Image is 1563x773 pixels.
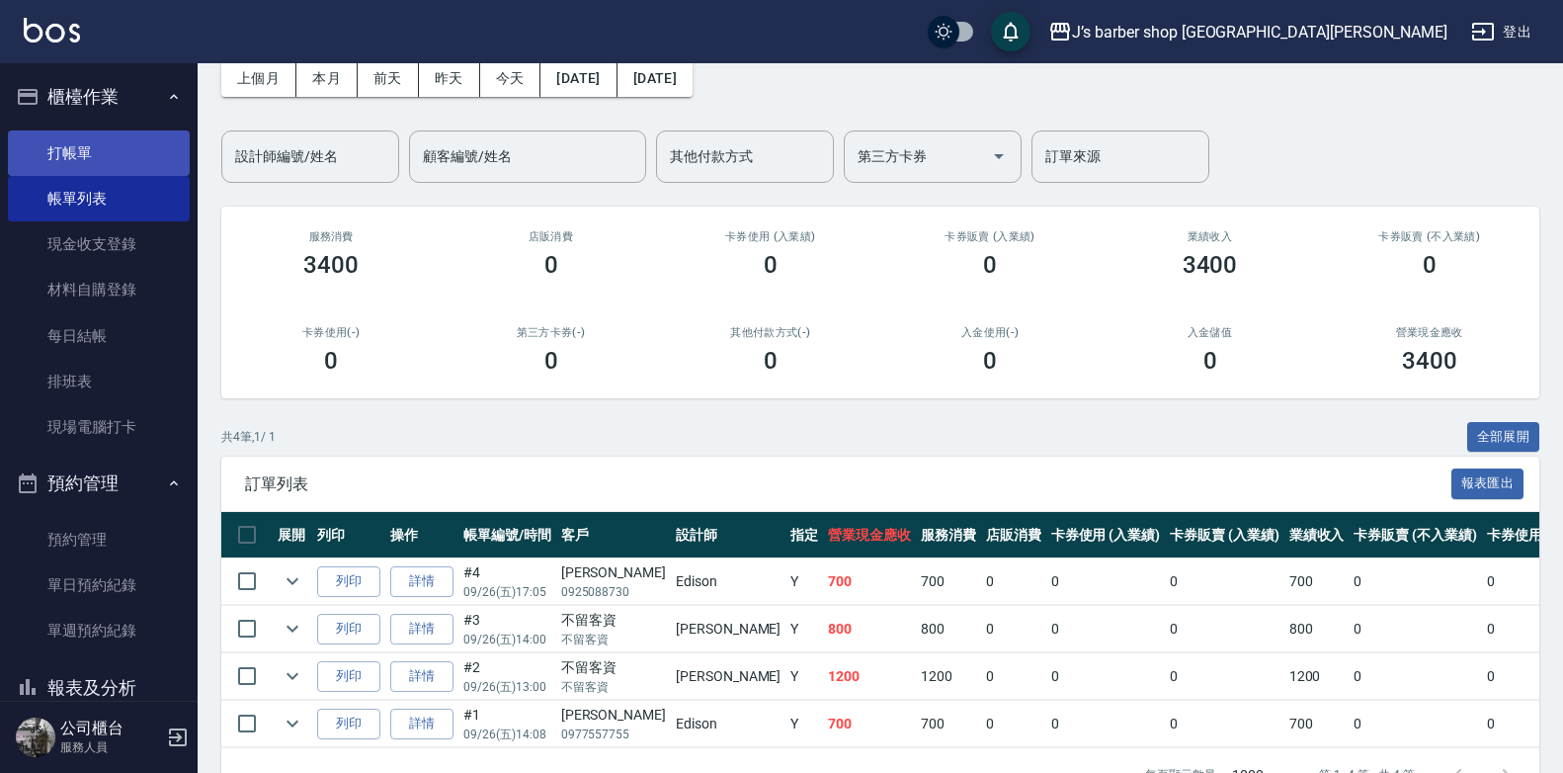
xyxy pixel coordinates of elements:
img: Logo [24,18,80,43]
p: 09/26 (五) 13:00 [463,678,551,696]
td: 0 [1165,558,1284,605]
button: 本月 [296,60,358,97]
td: 0 [1046,558,1166,605]
button: 預約管理 [8,458,190,509]
div: [PERSON_NAME] [561,562,666,583]
td: 0 [1482,701,1563,747]
p: 09/26 (五) 14:00 [463,631,551,648]
h2: 第三方卡券(-) [464,326,636,339]
a: 詳情 [390,614,453,644]
h3: 3400 [1183,251,1238,279]
h2: 業績收入 [1123,230,1295,243]
img: Person [16,718,55,757]
td: 0 [1165,606,1284,652]
h2: 卡券販賣 (入業績) [904,230,1076,243]
a: 帳單列表 [8,176,190,221]
td: 0 [1046,606,1166,652]
p: 09/26 (五) 14:08 [463,726,551,743]
td: 700 [916,558,981,605]
button: 昨天 [419,60,480,97]
h2: 入金使用(-) [904,326,1076,339]
a: 現金收支登錄 [8,221,190,267]
th: 操作 [385,512,458,558]
td: 0 [1165,701,1284,747]
th: 列印 [312,512,385,558]
button: Open [983,140,1015,172]
td: #4 [458,558,556,605]
h3: 0 [544,251,558,279]
td: 0 [1046,701,1166,747]
td: 0 [1349,701,1481,747]
td: #2 [458,653,556,700]
p: 服務人員 [60,738,161,756]
td: Y [785,701,823,747]
a: 單週預約紀錄 [8,608,190,653]
td: 0 [1482,558,1563,605]
td: #1 [458,701,556,747]
div: 不留客資 [561,610,666,631]
td: 1200 [1284,653,1350,700]
button: 今天 [480,60,541,97]
button: 櫃檯作業 [8,71,190,123]
button: 全部展開 [1467,422,1540,453]
button: 報表匯出 [1451,469,1524,499]
a: 預約管理 [8,517,190,562]
span: 訂單列表 [245,474,1451,494]
td: 700 [823,558,916,605]
a: 每日結帳 [8,313,190,359]
td: 0 [1165,653,1284,700]
th: 服務消費 [916,512,981,558]
a: 排班表 [8,359,190,404]
button: 列印 [317,614,380,644]
td: 700 [1284,558,1350,605]
button: expand row [278,661,307,691]
th: 卡券使用(-) [1482,512,1563,558]
a: 詳情 [390,661,453,692]
p: 0977557755 [561,726,666,743]
td: 700 [823,701,916,747]
td: 0 [1349,653,1481,700]
button: 報表及分析 [8,662,190,714]
h3: 0 [983,251,997,279]
p: 不留客資 [561,631,666,648]
p: 0925088730 [561,583,666,601]
td: Edison [671,701,785,747]
td: [PERSON_NAME] [671,653,785,700]
td: 0 [981,701,1046,747]
th: 卡券販賣 (不入業績) [1349,512,1481,558]
a: 報表匯出 [1451,473,1524,492]
div: [PERSON_NAME] [561,705,666,726]
th: 指定 [785,512,823,558]
td: Y [785,606,823,652]
h3: 0 [764,251,778,279]
button: J’s barber shop [GEOGRAPHIC_DATA][PERSON_NAME] [1040,12,1455,52]
button: 登出 [1463,14,1539,50]
p: 09/26 (五) 17:05 [463,583,551,601]
h3: 0 [983,347,997,375]
h3: 0 [324,347,338,375]
h3: 0 [764,347,778,375]
td: 800 [916,606,981,652]
a: 材料自購登錄 [8,267,190,312]
button: expand row [278,566,307,596]
td: 800 [823,606,916,652]
h3: 3400 [1402,347,1457,375]
button: 列印 [317,661,380,692]
th: 設計師 [671,512,785,558]
td: 700 [916,701,981,747]
td: 0 [1349,558,1481,605]
h2: 入金儲值 [1123,326,1295,339]
td: 0 [1349,606,1481,652]
td: Edison [671,558,785,605]
h3: 3400 [303,251,359,279]
div: J’s barber shop [GEOGRAPHIC_DATA][PERSON_NAME] [1072,20,1447,44]
h2: 卡券販賣 (不入業績) [1344,230,1516,243]
button: save [991,12,1030,51]
td: 0 [1046,653,1166,700]
td: [PERSON_NAME] [671,606,785,652]
td: 0 [981,606,1046,652]
td: 1200 [916,653,981,700]
p: 不留客資 [561,678,666,696]
a: 打帳單 [8,130,190,176]
button: 前天 [358,60,419,97]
